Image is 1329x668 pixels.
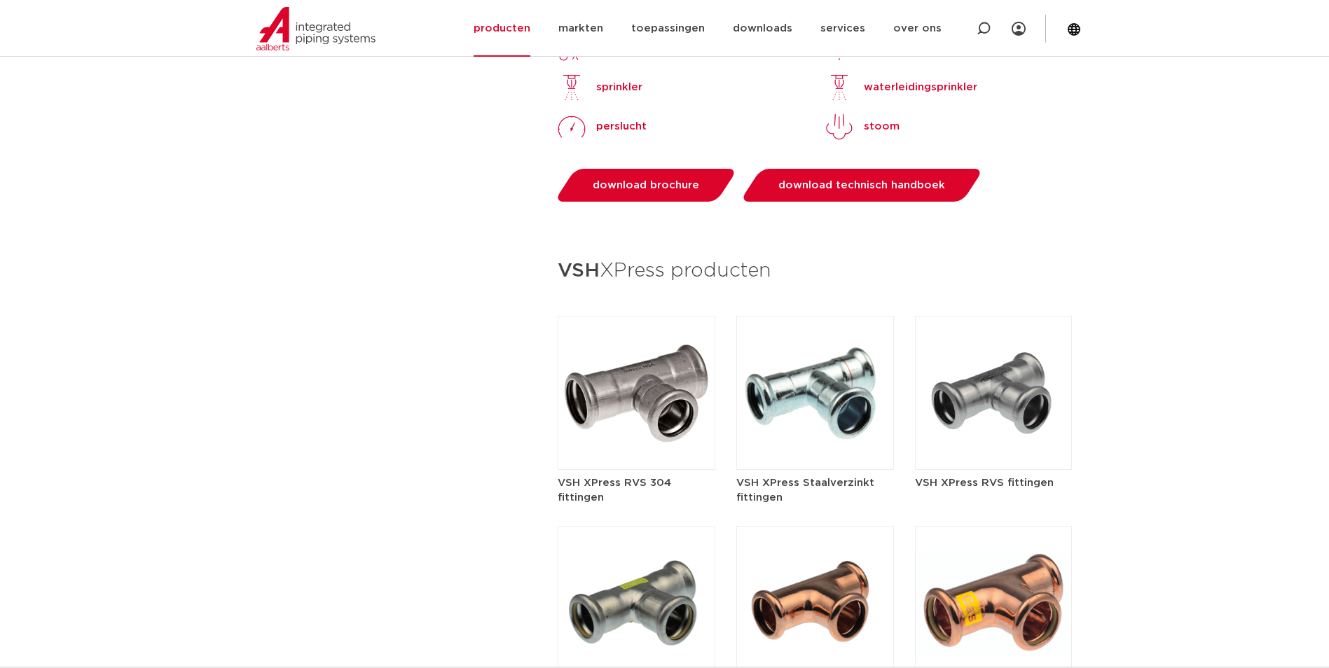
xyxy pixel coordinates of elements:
[778,180,945,190] span: download technisch handboek
[558,387,715,505] a: VSH XPress RVS 304 fittingen
[864,79,977,96] p: waterleidingsprinkler
[915,475,1073,490] h5: VSH XPress RVS fittingen
[736,387,894,505] a: VSH XPress Staalverzinkt fittingen
[558,261,600,281] strong: VSH
[736,475,894,505] h5: VSH XPress Staalverzinkt fittingen
[593,180,699,190] span: download brochure
[558,74,642,102] a: sprinkler
[558,113,647,141] a: perslucht
[558,255,1073,288] h3: XPress producten
[864,118,900,135] p: stoom
[596,118,647,135] p: perslucht
[825,113,900,141] a: stoom
[740,169,984,202] a: download technisch handboek
[825,74,977,102] a: waterleidingsprinkler
[558,475,715,505] h5: VSH XPress RVS 304 fittingen
[596,79,642,96] p: sprinkler
[554,169,738,202] a: download brochure
[915,387,1073,490] a: VSH XPress RVS fittingen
